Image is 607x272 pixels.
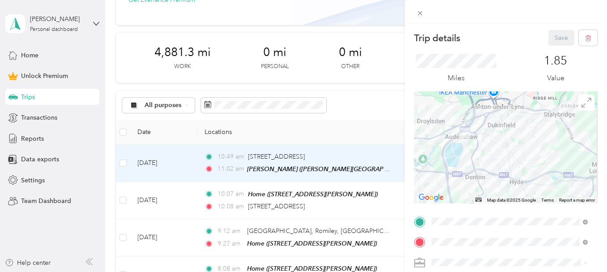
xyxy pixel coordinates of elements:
img: Google [416,192,446,203]
iframe: Everlance-gr Chat Button Frame [557,222,607,272]
p: Trip details [414,32,460,44]
span: Map data ©2025 Google [487,198,536,203]
a: Report a map error [559,198,595,203]
p: Value [547,73,564,84]
p: Miles [448,73,465,84]
button: Keyboard shortcuts [475,198,482,202]
p: 1.85 [544,54,567,68]
a: Open this area in Google Maps (opens a new window) [416,192,446,203]
a: Terms (opens in new tab) [541,198,554,203]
